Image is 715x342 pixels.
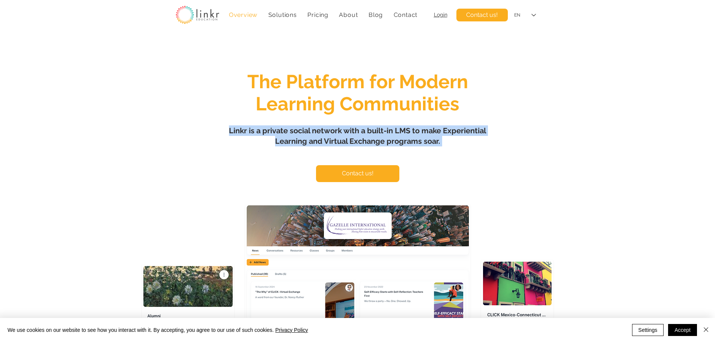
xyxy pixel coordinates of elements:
a: Login [434,12,447,18]
div: About [335,8,362,22]
img: linkr_logo_transparentbg.png [176,6,219,24]
span: Blog [369,11,383,18]
a: Contact [390,8,421,22]
img: Close [701,325,710,334]
span: Linkr is a private social network with a built-in LMS to make Experiential Learning and Virtual E... [229,126,486,146]
a: Overview [225,8,262,22]
div: Language Selector: English [509,7,541,24]
button: Accept [668,324,697,336]
button: Settings [632,324,664,336]
span: Contact us! [342,169,373,178]
span: Overview [229,11,257,18]
div: EN [514,12,520,18]
span: Contact us! [466,11,498,19]
a: Contact us! [316,165,399,182]
span: About [339,11,358,18]
span: We use cookies on our website to see how you interact with it. By accepting, you agree to our use... [8,327,308,333]
div: Solutions [264,8,301,22]
a: Blog [365,8,387,22]
span: Pricing [307,11,328,18]
a: Privacy Policy [275,327,308,333]
nav: Site [225,8,421,22]
span: The Platform for Modern Learning Communities [247,71,468,115]
a: Contact us! [456,9,508,21]
span: Solutions [268,11,297,18]
button: Close [701,324,710,336]
span: Contact [394,11,418,18]
a: Pricing [304,8,332,22]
